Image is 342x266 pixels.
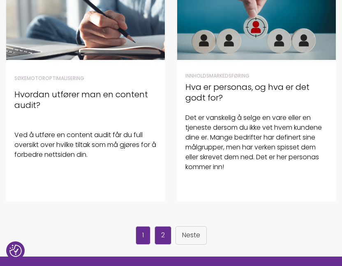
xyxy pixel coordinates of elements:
li: Søkemotoroptimalisering [14,75,157,82]
span: 1 [136,226,150,244]
a: 2 [155,226,171,244]
button: Samtykkepreferanser [9,245,22,257]
a: Neste [176,226,207,244]
h4: Hvordan utfører man en content audit? [14,89,157,110]
p: Det er vanskelig å selge en vare eller en tjeneste dersom du ikke vet hvem kundene dine er. Mange... [185,113,328,172]
img: Revisit consent button [9,245,22,257]
li: Innholdsmarkedsføring [185,72,328,80]
h4: Hva er personas, og hva er det godt for? [185,82,328,103]
p: Ved å utføre en content audit får du full oversikt over hvilke tiltak som må gjøres for å forbedr... [14,130,157,160]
